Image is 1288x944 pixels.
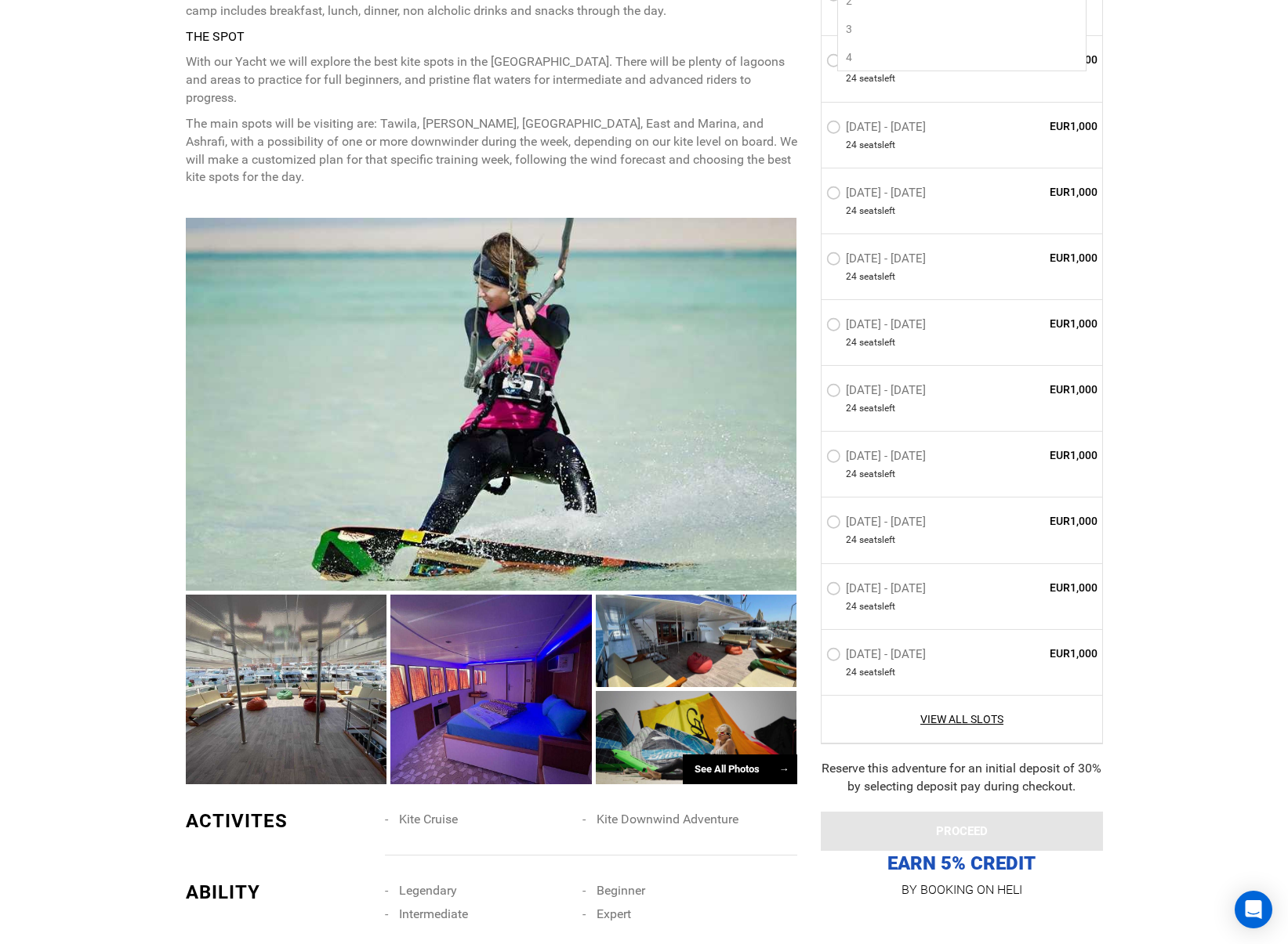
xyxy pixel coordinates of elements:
label: [DATE] - [DATE] [826,581,930,600]
strong: THE SPOT [186,29,245,44]
div: ABILITY [186,879,374,906]
div: Reserve this adventure for an initial deposit of 30% by selecting deposit pay during checkout. [821,760,1103,796]
span: 24 [846,139,857,152]
p: The main spots will be visiting are: Tawila, [PERSON_NAME], [GEOGRAPHIC_DATA], East and Marina, a... [186,115,797,186]
label: [DATE] - [DATE] [826,186,930,204]
span: EUR1,000 [985,448,1098,464]
p: With our Yacht we will explore the best kite spots in the [GEOGRAPHIC_DATA]. There will be plenty... [186,53,797,107]
label: [DATE] - [DATE] [826,54,930,73]
span: 3 [846,22,852,38]
span: s [877,73,882,86]
span: 24 [846,468,857,482]
label: [DATE] - [DATE] [826,384,930,403]
span: Expert [597,906,631,921]
span: seat left [859,468,895,482]
span: seat left [859,600,895,613]
label: [DATE] - [DATE] [826,317,930,336]
label: [DATE] - [DATE] [826,647,930,666]
span: 24 [846,336,857,349]
span: EUR1,000 [985,250,1098,266]
label: [DATE] - [DATE] [826,450,930,468]
span: 24 [846,204,857,218]
span: EUR1,000 [985,382,1098,398]
span: s [877,139,882,152]
span: s [877,468,882,482]
span: seat left [859,403,895,416]
span: 24 [846,666,857,679]
span: EUR1,000 [985,514,1098,530]
span: seat left [859,336,895,349]
span: 24 [846,600,857,613]
span: seat left [859,666,895,679]
span: EUR1,000 [985,118,1098,134]
span: s [877,666,882,679]
span: s [877,270,882,284]
span: Legendary [399,883,457,898]
button: PROCEED [821,812,1103,851]
span: 24 [846,403,857,416]
span: EUR1,000 [985,580,1098,595]
span: s [877,204,882,218]
a: View All Slots [826,711,1098,727]
span: seat left [859,139,895,152]
span: EUR1,000 [985,646,1098,661]
span: 24 [846,73,857,86]
p: BY BOOKING ON HELI [821,879,1103,901]
span: seat left [859,534,895,548]
div: Open Intercom Messenger [1235,891,1272,928]
span: Intermediate [399,906,468,921]
div: ACTIVITES [186,808,374,834]
span: s [877,534,882,548]
span: seat left [859,270,895,284]
label: [DATE] - [DATE] [826,120,930,139]
span: s [877,600,882,613]
span: s [877,336,882,349]
span: EUR1,000 [985,184,1098,200]
span: seat left [859,73,895,86]
span: Beginner [597,883,645,898]
span: 24 [846,270,857,284]
span: Kite Cruise [399,812,458,826]
span: → [779,763,789,775]
span: EUR1,000 [985,316,1098,331]
div: See All Photos [683,754,797,785]
label: [DATE] - [DATE] [826,251,930,270]
label: [DATE] - [DATE] [826,515,930,534]
span: Kite Downwind Adventure [597,812,738,826]
span: s [877,403,882,416]
span: 4 [846,50,852,66]
span: 24 [846,534,857,548]
span: seat left [859,204,895,218]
